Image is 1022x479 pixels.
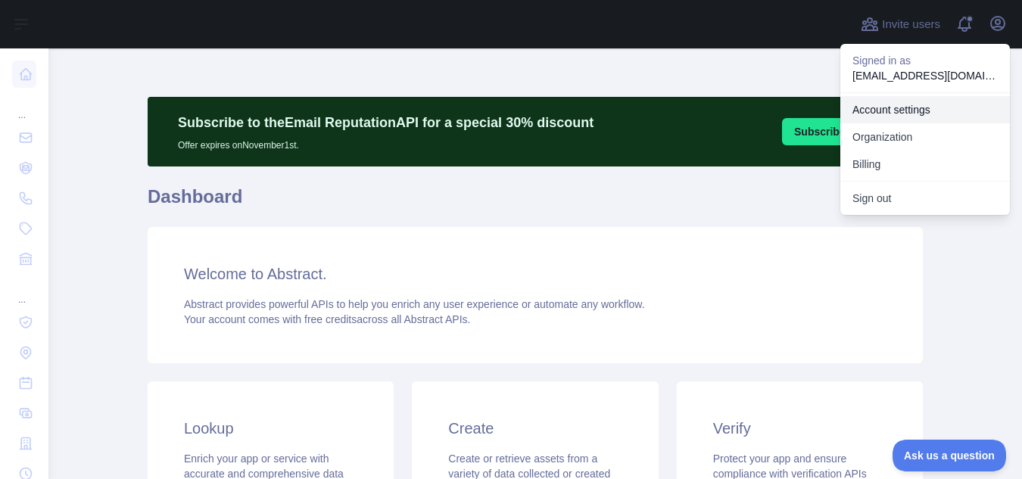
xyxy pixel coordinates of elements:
p: Subscribe to the Email Reputation API for a special 30 % discount [178,112,594,133]
button: Sign out [840,185,1010,212]
button: Subscribe [DATE] [782,118,896,145]
h3: Create [448,418,622,439]
p: Offer expires on November 1st. [178,133,594,151]
button: Billing [840,151,1010,178]
div: ... [12,91,36,121]
iframe: Toggle Customer Support [893,440,1007,471]
h3: Welcome to Abstract. [184,263,886,285]
div: ... [12,275,36,306]
h1: Dashboard [148,185,923,221]
a: Organization [840,123,1010,151]
h3: Verify [713,418,886,439]
span: Abstract provides powerful APIs to help you enrich any user experience or automate any workflow. [184,298,645,310]
p: Signed in as [852,53,998,68]
span: Your account comes with across all Abstract APIs. [184,313,470,325]
button: Invite users [858,12,943,36]
span: free credits [304,313,357,325]
a: Account settings [840,96,1010,123]
p: [EMAIL_ADDRESS][DOMAIN_NAME] [852,68,998,83]
h3: Lookup [184,418,357,439]
span: Invite users [882,16,940,33]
